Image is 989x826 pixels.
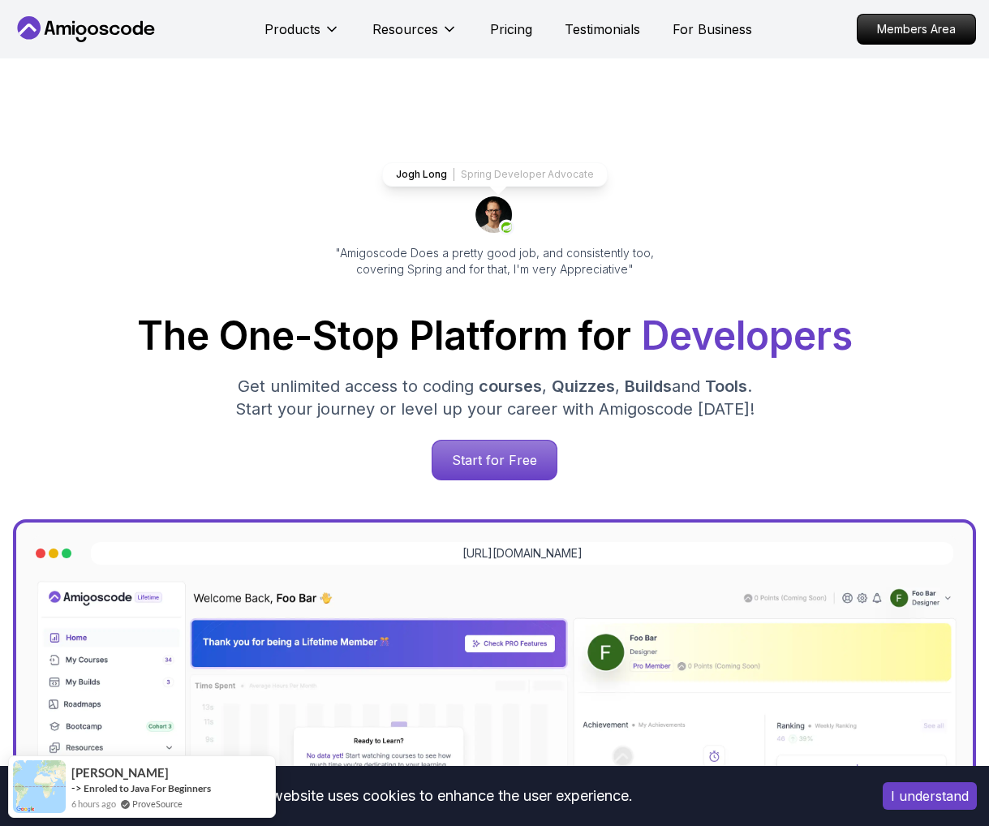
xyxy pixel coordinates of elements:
span: Quizzes [552,376,615,396]
span: Tools [705,376,747,396]
p: Start for Free [432,441,557,480]
a: [URL][DOMAIN_NAME] [462,545,583,561]
span: Builds [625,376,672,396]
div: This website uses cookies to enhance the user experience. [12,778,858,814]
span: 6 hours ago [71,797,116,811]
a: Pricing [490,19,532,39]
button: Accept cookies [883,782,977,810]
p: Resources [372,19,438,39]
h1: The One-Stop Platform for [13,316,976,355]
a: ProveSource [132,797,183,811]
a: Enroled to Java For Beginners [84,782,211,794]
a: Testimonials [565,19,640,39]
span: [PERSON_NAME] [71,766,169,780]
a: For Business [673,19,752,39]
a: Start for Free [432,440,557,480]
iframe: chat widget [681,635,973,753]
p: Jogh Long [396,168,447,181]
iframe: chat widget [921,761,973,810]
p: Members Area [858,15,975,44]
a: Members Area [857,14,976,45]
p: "Amigoscode Does a pretty good job, and consistently too, covering Spring and for that, I'm very ... [313,245,677,277]
button: Resources [372,19,458,52]
p: Get unlimited access to coding , , and . Start your journey or level up your career with Amigosco... [222,375,768,420]
p: Spring Developer Advocate [461,168,594,181]
span: -> [71,781,82,794]
button: Products [264,19,340,52]
img: josh long [475,196,514,235]
span: Developers [641,312,853,359]
img: provesource social proof notification image [13,760,66,813]
p: Products [264,19,320,39]
span: courses [479,376,542,396]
